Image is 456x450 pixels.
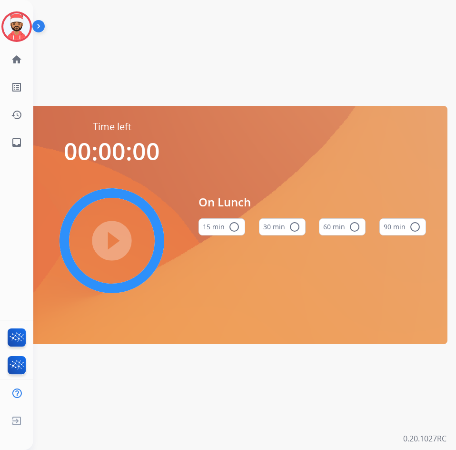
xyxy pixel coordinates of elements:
[11,109,22,121] mat-icon: history
[379,218,426,235] button: 90 min
[11,82,22,93] mat-icon: list_alt
[409,221,421,233] mat-icon: radio_button_unchecked
[319,218,366,235] button: 60 min
[64,135,160,167] span: 00:00:00
[289,221,300,233] mat-icon: radio_button_unchecked
[259,218,306,235] button: 30 min
[3,13,30,40] img: avatar
[93,120,131,133] span: Time left
[403,433,446,444] p: 0.20.1027RC
[11,54,22,65] mat-icon: home
[349,221,360,233] mat-icon: radio_button_unchecked
[198,218,245,235] button: 15 min
[198,194,426,211] span: On Lunch
[228,221,240,233] mat-icon: radio_button_unchecked
[11,137,22,148] mat-icon: inbox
